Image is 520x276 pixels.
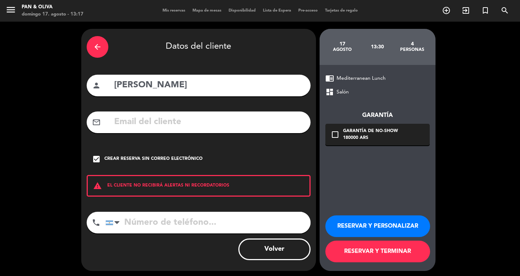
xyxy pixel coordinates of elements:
[238,238,311,260] button: Volver
[337,88,349,96] span: Salón
[343,135,398,142] div: 180000 ARS
[22,4,83,11] div: Pan & Oliva
[5,4,16,15] i: menu
[343,128,398,135] div: Garantía de no-show
[481,6,490,15] i: turned_in_not
[113,78,305,93] input: Nombre del cliente
[105,212,311,233] input: Número de teléfono...
[87,34,311,60] div: Datos del cliente
[106,212,122,233] div: Argentina: +54
[395,47,430,53] div: personas
[395,41,430,47] div: 4
[442,6,451,15] i: add_circle_outline
[325,47,360,53] div: agosto
[88,181,107,190] i: warning
[92,155,101,163] i: check_box
[325,88,334,96] span: dashboard
[325,215,430,237] button: RESERVAR Y PERSONALIZAR
[92,81,101,90] i: person
[325,241,430,262] button: RESERVAR Y TERMINAR
[92,118,101,127] i: mail_outline
[92,218,100,227] i: phone
[321,9,361,13] span: Tarjetas de regalo
[461,6,470,15] i: exit_to_app
[5,4,16,18] button: menu
[337,74,386,83] span: Mediterranean Lunch
[500,6,509,15] i: search
[331,130,339,139] i: check_box_outline_blank
[159,9,189,13] span: Mis reservas
[189,9,225,13] span: Mapa de mesas
[87,175,311,197] div: EL CLIENTE NO RECIBIRÁ ALERTAS NI RECORDATORIOS
[113,115,305,130] input: Email del cliente
[325,111,430,120] div: Garantía
[259,9,295,13] span: Lista de Espera
[325,74,334,83] span: chrome_reader_mode
[325,41,360,47] div: 17
[225,9,259,13] span: Disponibilidad
[295,9,321,13] span: Pre-acceso
[104,155,203,163] div: Crear reserva sin correo electrónico
[22,11,83,18] div: domingo 17. agosto - 13:17
[93,43,102,51] i: arrow_back
[360,34,395,60] div: 13:30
